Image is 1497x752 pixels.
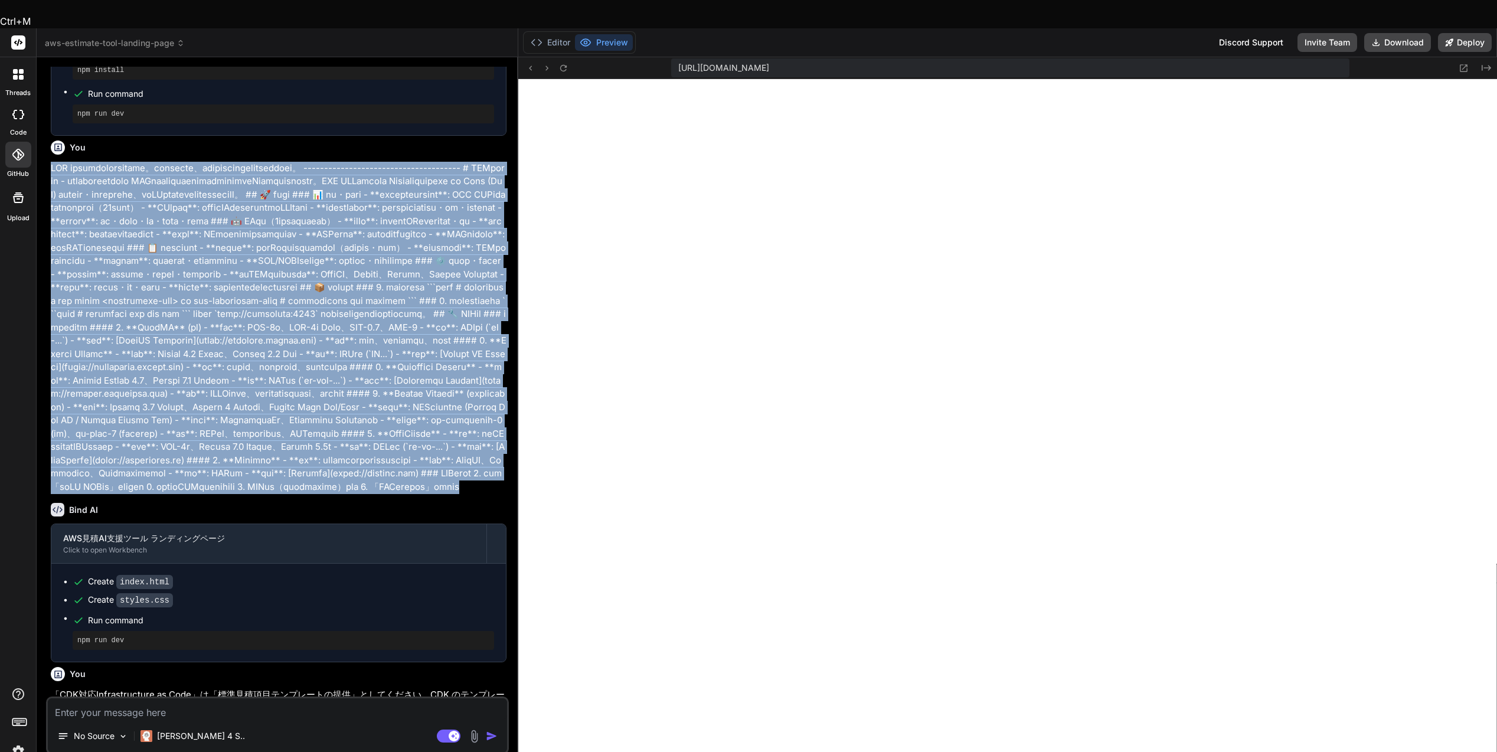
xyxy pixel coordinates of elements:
img: attachment [468,730,481,743]
img: Pick Models [118,731,128,741]
h6: You [70,142,86,153]
button: AWS見積AI支援ツール ランディングページClick to open Workbench [51,524,486,563]
button: Preview [575,34,633,51]
div: AWS見積AI支援ツール ランディングページ [63,532,475,544]
div: Discord Support [1212,33,1290,52]
span: Run command [88,614,494,626]
div: Click to open Workbench [63,545,475,555]
div: Create [88,594,173,606]
p: LOR ipsumdolorsitame。consecte、adipiscingelitseddoei。 -------------------------------------- # TEM... [51,162,506,494]
pre: npm run dev [77,109,489,119]
label: code [10,127,27,138]
pre: npm run dev [77,636,489,645]
span: Run command [88,88,494,100]
h6: Bind AI [69,504,98,516]
label: GitHub [7,169,29,179]
pre: npm install [77,66,489,75]
code: styles.css [116,593,173,607]
img: icon [486,730,498,742]
span: aws-estimate-tool-landing-page [45,37,185,49]
span: [URL][DOMAIN_NAME] [678,62,769,74]
label: threads [5,88,31,98]
button: Download [1364,33,1431,52]
p: [PERSON_NAME] 4 S.. [157,730,245,742]
code: index.html [116,575,173,589]
button: Deploy [1438,33,1492,52]
p: No Source [74,730,115,742]
h6: You [70,668,86,680]
button: Editor [526,34,575,51]
div: Create [88,576,173,588]
label: Upload [7,213,30,223]
img: Claude 4 Sonnet [140,730,152,742]
button: Invite Team [1297,33,1357,52]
